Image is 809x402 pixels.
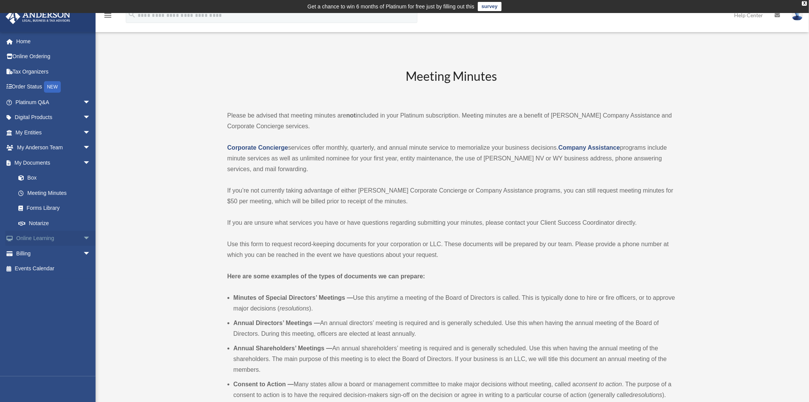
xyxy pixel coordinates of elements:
[559,144,620,151] a: Company Assistance
[279,305,309,312] em: resolutions
[5,231,102,246] a: Online Learningarrow_drop_down
[234,343,676,375] li: An annual shareholders’ meeting is required and is generally scheduled. Use this when having the ...
[227,273,426,279] strong: Here are some examples of the types of documents we can prepare:
[227,68,676,100] h2: Meeting Minutes
[83,95,98,110] span: arrow_drop_down
[83,155,98,171] span: arrow_drop_down
[103,11,112,20] i: menu
[11,216,102,231] a: Notarize
[234,379,676,400] li: Many states allow a board or management committee to make major decisions without meeting, called...
[83,140,98,156] span: arrow_drop_down
[792,10,803,21] img: User Pic
[83,231,98,247] span: arrow_drop_down
[11,185,98,201] a: Meeting Minutes
[802,1,807,6] div: close
[478,2,502,11] a: survey
[11,201,102,216] a: Forms Library
[5,34,102,49] a: Home
[103,13,112,20] a: menu
[227,239,676,260] p: Use this form to request record-keeping documents for your corporation or LLC. These documents wi...
[5,95,102,110] a: Platinum Q&Aarrow_drop_down
[5,261,102,276] a: Events Calendar
[227,110,676,132] p: Please be advised that meeting minutes are included in your Platinum subscription. Meeting minute...
[606,381,622,387] em: action
[128,10,136,19] i: search
[234,320,320,326] b: Annual Directors’ Meetings —
[5,246,102,261] a: Billingarrow_drop_down
[227,217,676,228] p: If you are unsure what services you have or have questions regarding submitting your minutes, ple...
[234,381,294,387] b: Consent to Action —
[234,294,353,301] b: Minutes of Special Directors’ Meetings —
[11,170,102,186] a: Box
[5,140,102,155] a: My Anderson Teamarrow_drop_down
[633,392,662,398] em: resolutions
[227,144,288,151] a: Corporate Concierge
[346,112,356,119] strong: not
[5,125,102,140] a: My Entitiesarrow_drop_down
[5,49,102,64] a: Online Ordering
[5,110,102,125] a: Digital Productsarrow_drop_down
[3,9,73,24] img: Anderson Advisors Platinum Portal
[234,345,333,351] b: Annual Shareholders’ Meetings —
[5,155,102,170] a: My Documentsarrow_drop_down
[307,2,474,11] div: Get a chance to win 6 months of Platinum for free just by filling out this
[234,293,676,314] li: Use this anytime a meeting of the Board of Directors is called. This is typically done to hire or...
[83,125,98,141] span: arrow_drop_down
[234,318,676,339] li: An annual directors’ meeting is required and is generally scheduled. Use this when having the ann...
[576,381,604,387] em: consent to
[227,185,676,207] p: If you’re not currently taking advantage of either [PERSON_NAME] Corporate Concierge or Company A...
[227,142,676,175] p: services offer monthly, quarterly, and annual minute service to memorialize your business decisio...
[44,81,61,93] div: NEW
[83,246,98,261] span: arrow_drop_down
[5,79,102,95] a: Order StatusNEW
[83,110,98,126] span: arrow_drop_down
[5,64,102,79] a: Tax Organizers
